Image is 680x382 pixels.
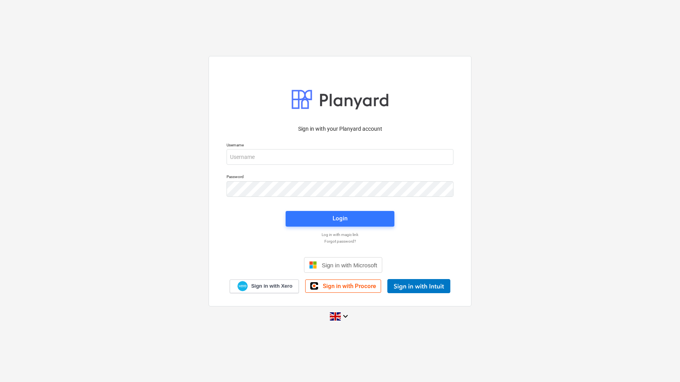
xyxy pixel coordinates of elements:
a: Sign in with Procore [305,279,381,293]
img: Microsoft logo [309,261,317,269]
p: Username [227,142,453,149]
span: Sign in with Procore [323,283,376,290]
p: Password [227,174,453,181]
div: Login [333,213,347,223]
input: Username [227,149,453,165]
a: Log in with magic link [223,232,457,237]
button: Login [286,211,394,227]
i: keyboard_arrow_down [341,312,350,321]
a: Forgot password? [223,239,457,244]
span: Sign in with Xero [251,283,292,290]
span: Sign in with Microsoft [322,262,377,268]
img: Xero logo [237,281,248,292]
a: Sign in with Xero [230,279,299,293]
p: Sign in with your Planyard account [227,125,453,133]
